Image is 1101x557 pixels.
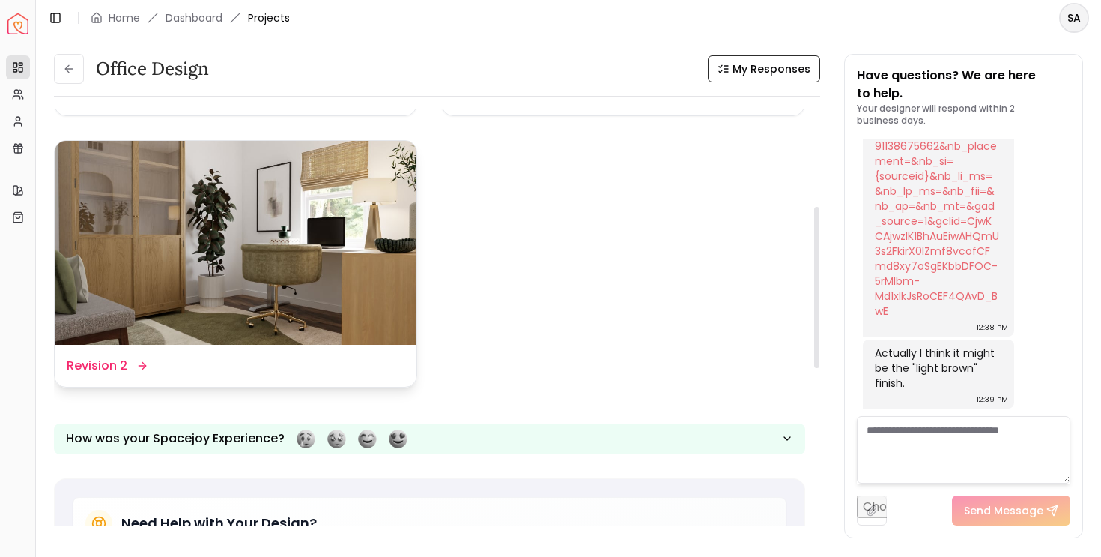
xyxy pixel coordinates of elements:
nav: breadcrumb [91,10,290,25]
button: How was your Spacejoy Experience?Feeling terribleFeeling badFeeling goodFeeling awesome [54,424,805,454]
dd: Revision 2 [67,357,127,375]
h5: Need Help with Your Design? [121,513,317,534]
div: 12:38 PM [977,320,1008,335]
h3: Office Design [96,57,209,81]
a: Revision 2Revision 2 [54,140,417,388]
span: My Responses [733,61,810,76]
img: Spacejoy Logo [7,13,28,34]
button: SA [1059,3,1089,33]
a: Dashboard [166,10,222,25]
span: SA [1061,4,1088,31]
a: Home [109,10,140,25]
p: Have questions? We are here to help. [857,67,1071,103]
div: Actually I think it might be the "light brown" finish. [875,346,999,391]
p: How was your Spacejoy Experience? [66,430,285,448]
p: Your designer will respond within 2 business days. [857,103,1071,127]
span: Projects [248,10,290,25]
button: My Responses [708,55,820,82]
img: Revision 2 [55,141,416,345]
div: 12:39 PM [977,392,1008,407]
a: Spacejoy [7,13,28,34]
